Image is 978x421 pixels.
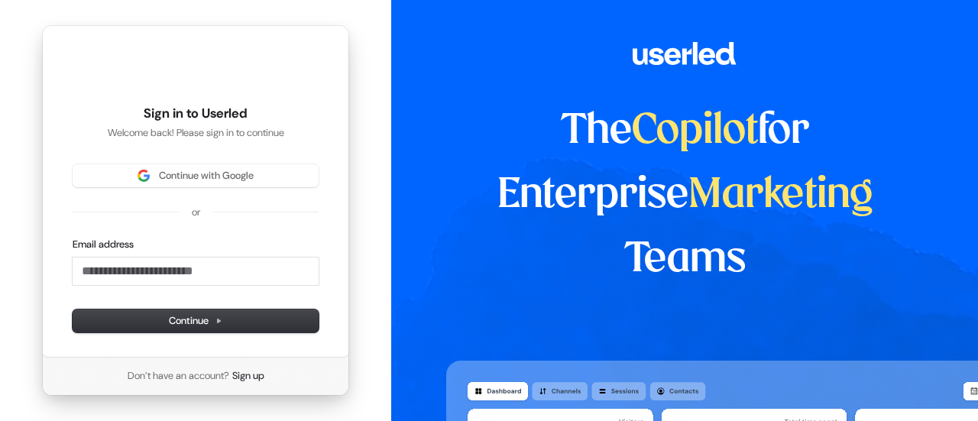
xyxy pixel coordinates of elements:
a: Sign up [232,369,264,383]
button: Sign in with GoogleContinue with Google [73,164,319,187]
p: or [192,206,200,219]
span: Marketing [688,176,873,215]
span: Continue [169,314,222,328]
span: Copilot [632,112,758,151]
label: Email address [73,238,134,251]
h1: Sign in to Userled [73,105,319,123]
img: Sign in with Google [138,170,150,182]
button: Continue [73,309,319,332]
p: Welcome back! Please sign in to continue [73,126,319,140]
span: Don’t have an account? [128,369,229,383]
span: Continue with Google [159,169,254,183]
h1: The for Enterprise Teams [446,99,924,292]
